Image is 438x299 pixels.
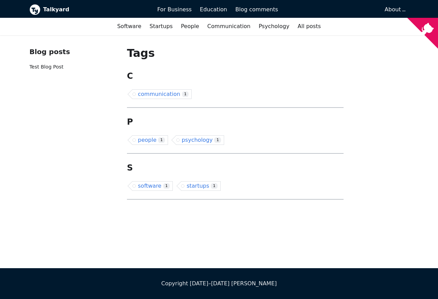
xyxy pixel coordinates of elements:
[385,6,404,13] a: About
[200,6,227,13] span: Education
[196,4,231,15] a: Education
[153,4,196,15] a: For Business
[29,279,409,288] div: Copyright [DATE]–[DATE] [PERSON_NAME]
[181,181,221,191] a: startups1
[157,6,192,13] span: For Business
[127,71,344,81] h2: C
[211,183,218,189] span: 1
[177,21,203,32] a: People
[145,21,177,32] a: Startups
[127,163,344,173] h2: S
[29,4,40,15] img: Talkyard logo
[127,46,344,60] h1: Tags
[231,4,282,15] a: Blog comments
[214,137,221,143] span: 1
[132,135,168,145] a: people1
[255,21,294,32] a: Psychology
[29,4,147,15] a: Talkyard logoTalkyard
[235,6,278,13] span: Blog comments
[43,5,147,14] b: Talkyard
[176,135,224,145] a: psychology1
[158,137,165,143] span: 1
[132,181,173,191] a: software1
[29,46,116,77] nav: Blog recent posts navigation
[163,183,170,189] span: 1
[113,21,145,32] a: Software
[127,117,344,127] h2: P
[132,89,192,99] a: communication1
[203,21,255,32] a: Communication
[294,21,325,32] a: All posts
[182,91,189,97] span: 1
[29,46,116,58] div: Blog posts
[29,64,63,70] a: Test Blog Post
